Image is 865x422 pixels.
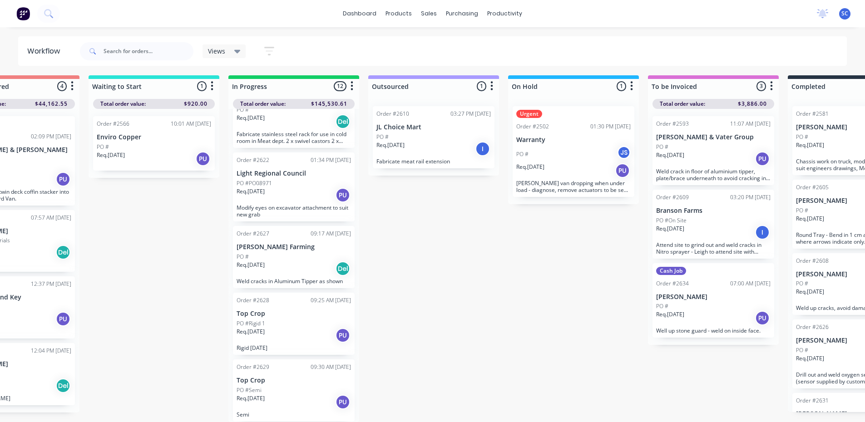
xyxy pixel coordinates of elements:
[56,172,70,186] div: PU
[237,377,351,384] p: Top Crop
[208,46,225,56] span: Views
[738,100,767,108] span: $3,886.00
[56,312,70,326] div: PU
[240,100,286,108] span: Total order value:
[516,136,631,144] p: Warranty
[516,110,542,118] div: Urgent
[656,193,689,201] div: Order #2609
[796,215,824,223] p: Req. [DATE]
[237,310,351,318] p: Top Crop
[31,132,71,141] div: 02:09 PM [DATE]
[31,214,71,222] div: 07:57 AM [DATE]
[237,328,265,336] p: Req. [DATE]
[796,346,808,354] p: PO #
[376,110,409,118] div: Order #2610
[796,206,808,215] p: PO #
[590,123,631,131] div: 01:30 PM [DATE]
[336,188,350,202] div: PU
[336,395,350,409] div: PU
[237,187,265,196] p: Req. [DATE]
[441,7,483,20] div: purchasing
[56,245,70,260] div: Del
[376,158,491,165] p: Fabricate meat rail extension
[311,100,347,108] span: $145,530.61
[237,261,265,269] p: Req. [DATE]
[16,7,30,20] img: Factory
[796,397,829,405] div: Order #2631
[516,180,631,193] p: [PERSON_NAME] van dropping when under load - diagnose, remove actuators to be sent away for repai...
[796,323,829,331] div: Order #2626
[31,347,71,355] div: 12:04 PM [DATE]
[233,79,355,148] div: PO #Req.[DATE]DelFabricate stainless steel rack for use in cold room in Meat dept. 2 x swivel cas...
[755,225,770,240] div: I
[656,168,771,182] p: Weld crack in floor of aluminium tipper, plate/brace underneath to avoid cracking in future. Floo...
[237,394,265,402] p: Req. [DATE]
[184,100,208,108] span: $920.00
[660,100,705,108] span: Total order value:
[97,151,125,159] p: Req. [DATE]
[93,116,215,171] div: Order #256610:01 AM [DATE]Enviro CopperPO #Req.[DATE]PU
[171,120,211,128] div: 10:01 AM [DATE]
[56,378,70,393] div: Del
[311,156,351,164] div: 01:34 PM [DATE]
[237,411,351,418] p: Semi
[237,204,351,218] p: Modify eyes on excavator attachment to suit new grab
[656,207,771,215] p: Branson Farms
[652,263,774,338] div: Cash JobOrder #263407:00 AM [DATE][PERSON_NAME]PO #Req.[DATE]PUWell up stone guard - weld on insi...
[97,143,109,151] p: PO #
[841,10,848,18] span: SC
[237,131,351,144] p: Fabricate stainless steel rack for use in cold room in Meat dept. 2 x swivel castors 2 x straight...
[483,7,527,20] div: productivity
[237,156,269,164] div: Order #2622
[656,302,668,310] p: PO #
[237,243,351,251] p: [PERSON_NAME] Farming
[237,363,269,371] div: Order #2629
[796,257,829,265] div: Order #2608
[475,142,490,156] div: I
[35,100,68,108] span: $44,162.55
[376,123,491,131] p: JL Choice Mart
[336,114,350,129] div: Del
[311,296,351,304] div: 09:25 AM [DATE]
[237,230,269,238] div: Order #2627
[730,280,771,288] div: 07:00 AM [DATE]
[237,296,269,304] div: Order #2628
[416,7,441,20] div: sales
[516,123,549,131] div: Order #2502
[513,106,634,197] div: UrgentOrder #250201:30 PM [DATE]WarrantyPO #JSReq.[DATE]PU[PERSON_NAME] van dropping when under l...
[237,319,265,328] p: PO #Rigid 1
[516,150,529,158] p: PO #
[233,152,355,221] div: Order #262201:34 PM [DATE]Light Regional CouncilPO #PO08971Req.[DATE]PUModify eyes on excavator a...
[97,120,129,128] div: Order #2566
[656,120,689,128] div: Order #2593
[97,133,211,141] p: Enviro Copper
[796,354,824,363] p: Req. [DATE]
[237,106,249,114] p: PO #
[237,386,262,394] p: PO #Semi
[311,363,351,371] div: 09:30 AM [DATE]
[376,133,389,141] p: PO #
[336,328,350,343] div: PU
[656,280,689,288] div: Order #2634
[656,293,771,301] p: [PERSON_NAME]
[233,293,355,355] div: Order #262809:25 AM [DATE]Top CropPO #Rigid 1Req.[DATE]PURigid [DATE]
[516,163,544,171] p: Req. [DATE]
[796,133,808,141] p: PO #
[656,133,771,141] p: [PERSON_NAME] & Vater Group
[237,114,265,122] p: Req. [DATE]
[381,7,416,20] div: products
[237,253,249,261] p: PO #
[656,327,771,334] p: Well up stone guard - weld on inside face.
[796,288,824,296] p: Req. [DATE]
[656,310,684,319] p: Req. [DATE]
[656,143,668,151] p: PO #
[233,226,355,288] div: Order #262709:17 AM [DATE][PERSON_NAME] FarmingPO #Req.[DATE]DelWeld cracks in Aluminum Tipper as...
[373,106,494,168] div: Order #261003:27 PM [DATE]JL Choice MartPO #Req.[DATE]IFabricate meat rail extension
[656,267,686,275] div: Cash Job
[796,280,808,288] p: PO #
[755,152,770,166] div: PU
[796,110,829,118] div: Order #2581
[233,359,355,422] div: Order #262909:30 AM [DATE]Top CropPO #SemiReq.[DATE]PUSemi
[376,141,405,149] p: Req. [DATE]
[615,163,630,178] div: PU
